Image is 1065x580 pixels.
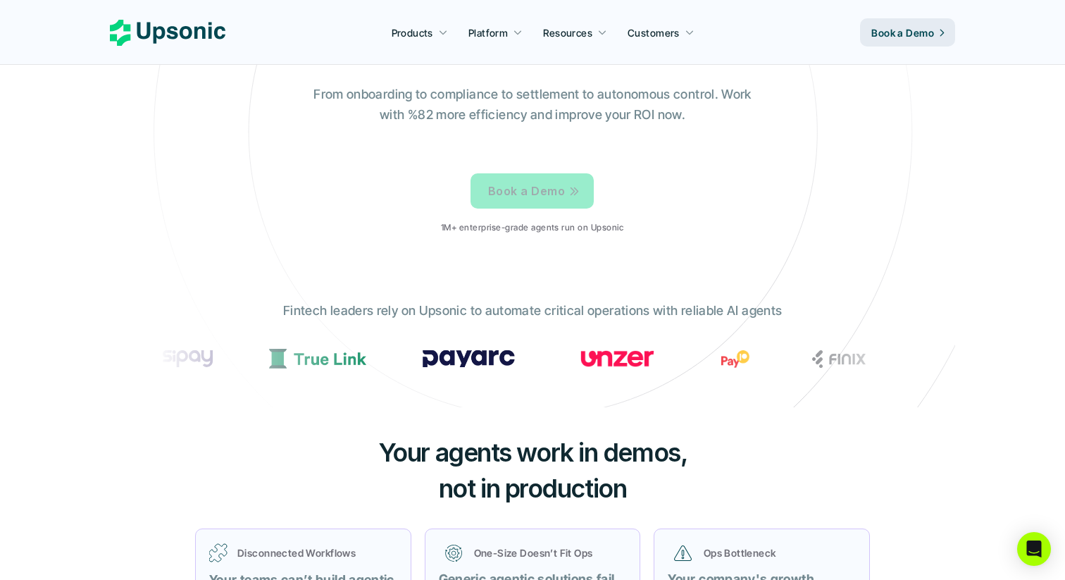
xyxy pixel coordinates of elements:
p: Book a Demo [488,181,565,202]
div: Open Intercom Messenger [1017,532,1051,566]
span: not in production [439,473,627,504]
p: One-Size Doesn’t Fit Ops [474,545,621,560]
p: Customers [628,25,680,40]
a: Book a Demo [860,18,955,47]
p: 1M+ enterprise-grade agents run on Upsonic [441,223,623,233]
span: Your agents work in demos, [378,437,687,468]
p: Platform [468,25,508,40]
p: Ops Bottleneck [704,545,850,560]
p: From onboarding to compliance to settlement to autonomous control. Work with %82 more efficiency ... [304,85,761,125]
p: Book a Demo [871,25,934,40]
p: Disconnected Workflows [237,545,397,560]
a: Book a Demo [471,173,594,209]
a: Products [383,20,456,45]
p: Products [392,25,433,40]
p: Resources [543,25,592,40]
p: Fintech leaders rely on Upsonic to automate critical operations with reliable AI agents [283,301,782,321]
